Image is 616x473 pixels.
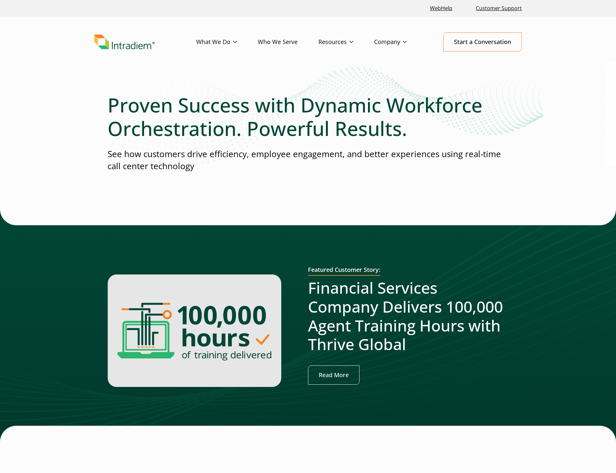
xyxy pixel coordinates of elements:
a: Link to homepage of Intradiem [94,35,196,50]
p: See how customers drive efficiency, employee engagement, and better experiences using real-time c... [108,148,508,172]
h2: Financial Services Company Delivers 100,000 Agent Training Hours with Thrive Global [308,278,508,353]
a: What We Do [196,33,258,52]
a: Start a Conversation [443,32,522,52]
a: Company [374,33,428,52]
a: Link opens in a new window [427,1,455,15]
h1: Proven Success with Dynamic Workforce Orchestration. Powerful Results. [108,93,508,140]
a: Customer Support [473,1,524,15]
h2: Featured Customer Story: [308,266,380,276]
img: Intradiem [94,35,155,50]
a: Read More [308,365,359,385]
a: Resources [318,33,374,52]
a: Who We Serve [258,33,318,52]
